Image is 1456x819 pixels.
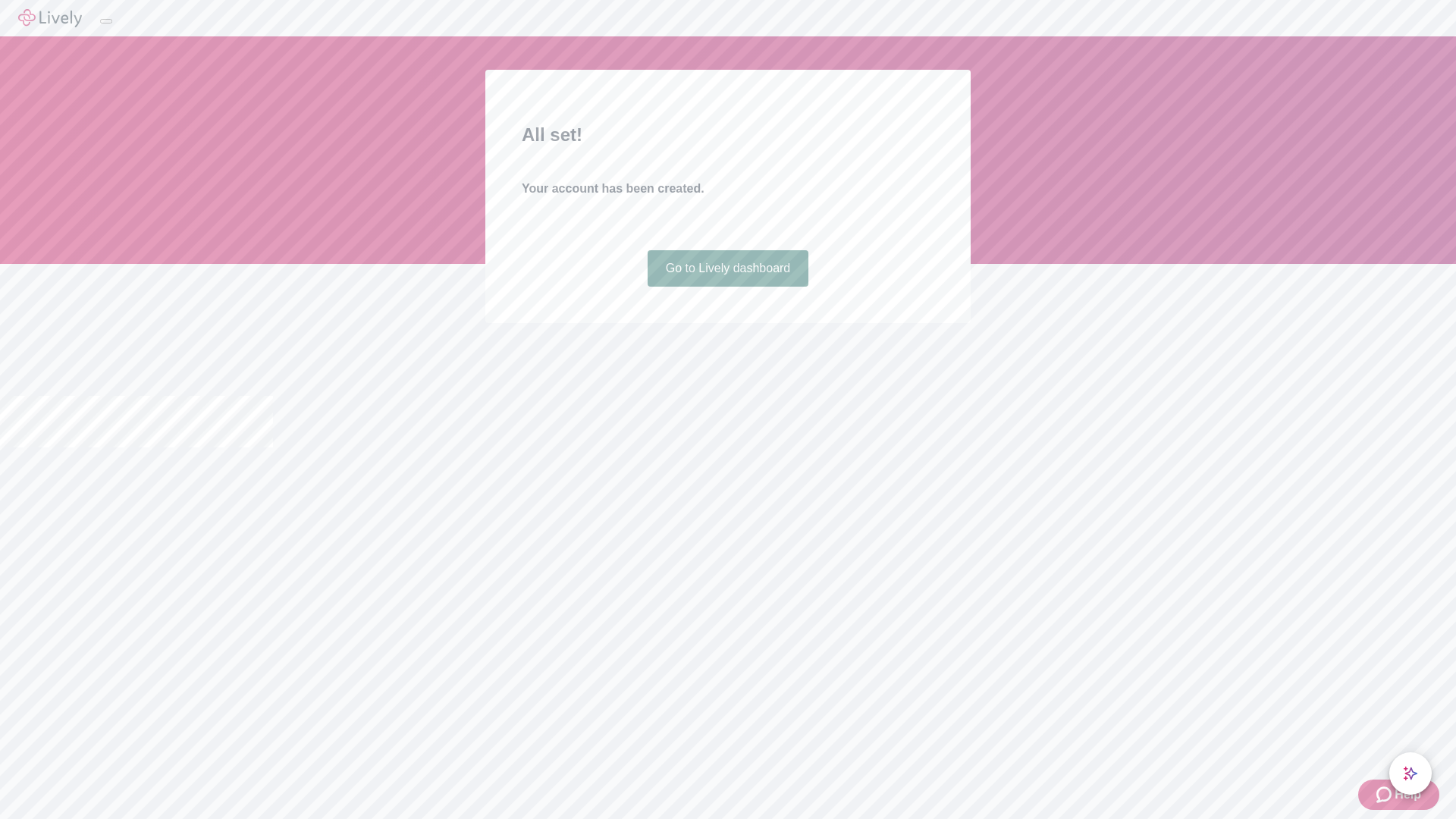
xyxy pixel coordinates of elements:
[648,250,809,287] a: Go to Lively dashboard
[100,19,112,24] button: Log out
[1376,786,1395,804] svg: Zendesk support icon
[1358,780,1439,810] button: Zendesk support iconHelp
[522,180,934,198] h4: Your account has been created.
[18,9,82,27] img: Lively
[1395,786,1421,804] span: Help
[522,121,934,149] h2: All set!
[1403,766,1418,781] svg: Lively AI Assistant
[1389,752,1432,795] button: chat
